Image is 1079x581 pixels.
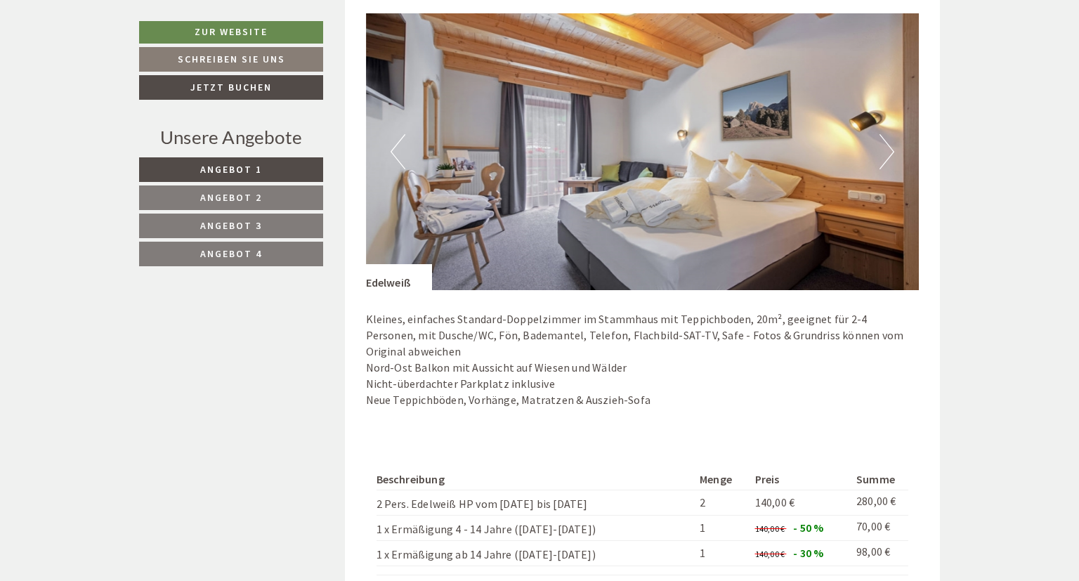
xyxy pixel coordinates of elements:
[851,469,908,490] th: Summe
[377,516,694,541] td: 1 x Ermäßigung 4 - 14 Jahre ([DATE]-[DATE])
[851,490,908,516] td: 280,00 €
[377,541,694,566] td: 1 x Ermäßigung ab 14 Jahre ([DATE]-[DATE])
[200,219,262,232] span: Angebot 3
[851,541,908,566] td: 98,00 €
[793,521,823,535] span: - 50 %
[469,370,554,395] button: Senden
[391,134,405,169] button: Previous
[139,75,323,100] a: Jetzt buchen
[750,469,851,490] th: Preis
[377,469,694,490] th: Beschreibung
[694,516,750,541] td: 1
[366,311,920,407] p: Kleines, einfaches Standard-Doppelzimmer im Stammhaus mit Teppichboden, 20m², geeignet für 2-4 Pe...
[139,124,323,150] div: Unsere Angebote
[694,469,750,490] th: Menge
[755,549,785,559] span: 140,00 €
[366,13,920,290] img: image
[694,490,750,516] td: 2
[851,516,908,541] td: 70,00 €
[879,134,894,169] button: Next
[755,495,795,509] span: 140,00 €
[11,39,230,81] div: Guten Tag, wie können wir Ihnen helfen?
[377,490,694,516] td: 2 Pers. Edelweiß HP vom [DATE] bis [DATE]
[200,191,262,204] span: Angebot 2
[793,546,823,560] span: - 30 %
[694,541,750,566] td: 1
[366,264,433,291] div: Edelweiß
[22,69,223,79] small: 12:05
[200,163,262,176] span: Angebot 1
[247,11,306,35] div: Freitag
[22,41,223,53] div: [GEOGRAPHIC_DATA]
[755,523,785,534] span: 140,00 €
[139,47,323,72] a: Schreiben Sie uns
[139,21,323,44] a: Zur Website
[200,247,262,260] span: Angebot 4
